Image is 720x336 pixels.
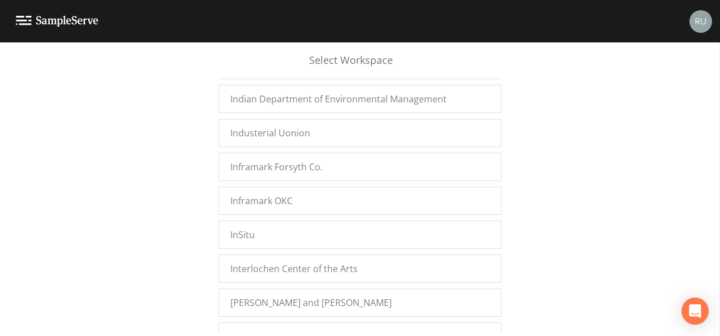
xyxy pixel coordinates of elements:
span: InSitu [230,228,255,242]
img: logo [16,16,98,27]
a: Indian Department of Environmental Management [218,85,502,113]
a: Inframark Forsyth Co. [218,153,502,181]
span: Inframark OKC [230,194,293,208]
a: InSitu [218,221,502,249]
span: Interlochen Center of the Arts [230,262,358,275]
a: Inframark OKC [218,187,502,215]
img: a5c06d64ce99e847b6841ccd0307af82 [689,10,712,33]
a: Industerial Uonion [218,119,502,147]
span: Indian Department of Environmental Management [230,92,447,106]
div: Select Workspace [218,53,502,78]
span: Industerial Uonion [230,126,310,140]
span: Inframark Forsyth Co. [230,160,323,174]
a: [PERSON_NAME] and [PERSON_NAME] [218,288,502,317]
div: Open Intercom Messenger [682,298,709,325]
a: Interlochen Center of the Arts [218,255,502,283]
span: [PERSON_NAME] and [PERSON_NAME] [230,296,392,309]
